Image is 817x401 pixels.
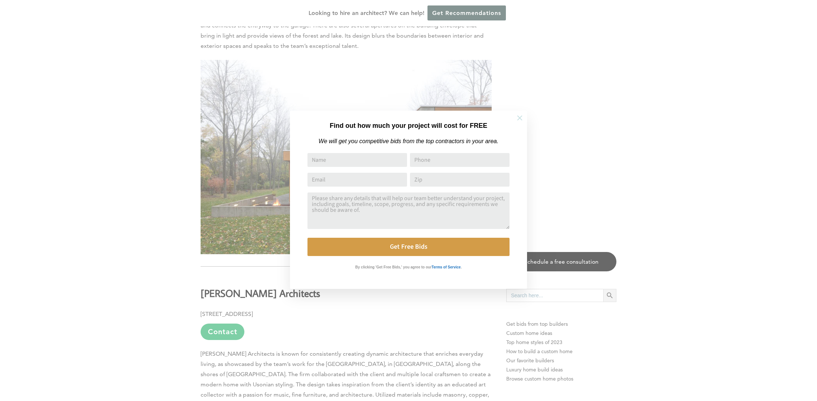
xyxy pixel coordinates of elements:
input: Phone [410,153,510,167]
strong: Find out how much your project will cost for FREE [330,122,487,129]
a: Terms of Service [431,263,461,270]
iframe: Drift Widget Chat Controller [781,364,808,392]
strong: Terms of Service [431,265,461,269]
button: Close [507,105,533,131]
em: We will get you competitive bids from the top contractors in your area. [318,138,498,144]
strong: . [461,265,462,269]
input: Email Address [307,173,407,187]
strong: By clicking 'Get Free Bids,' you agree to our [355,265,431,269]
input: Name [307,153,407,167]
textarea: Comment or Message [307,192,510,229]
input: Zip [410,173,510,187]
button: Get Free Bids [307,238,510,256]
